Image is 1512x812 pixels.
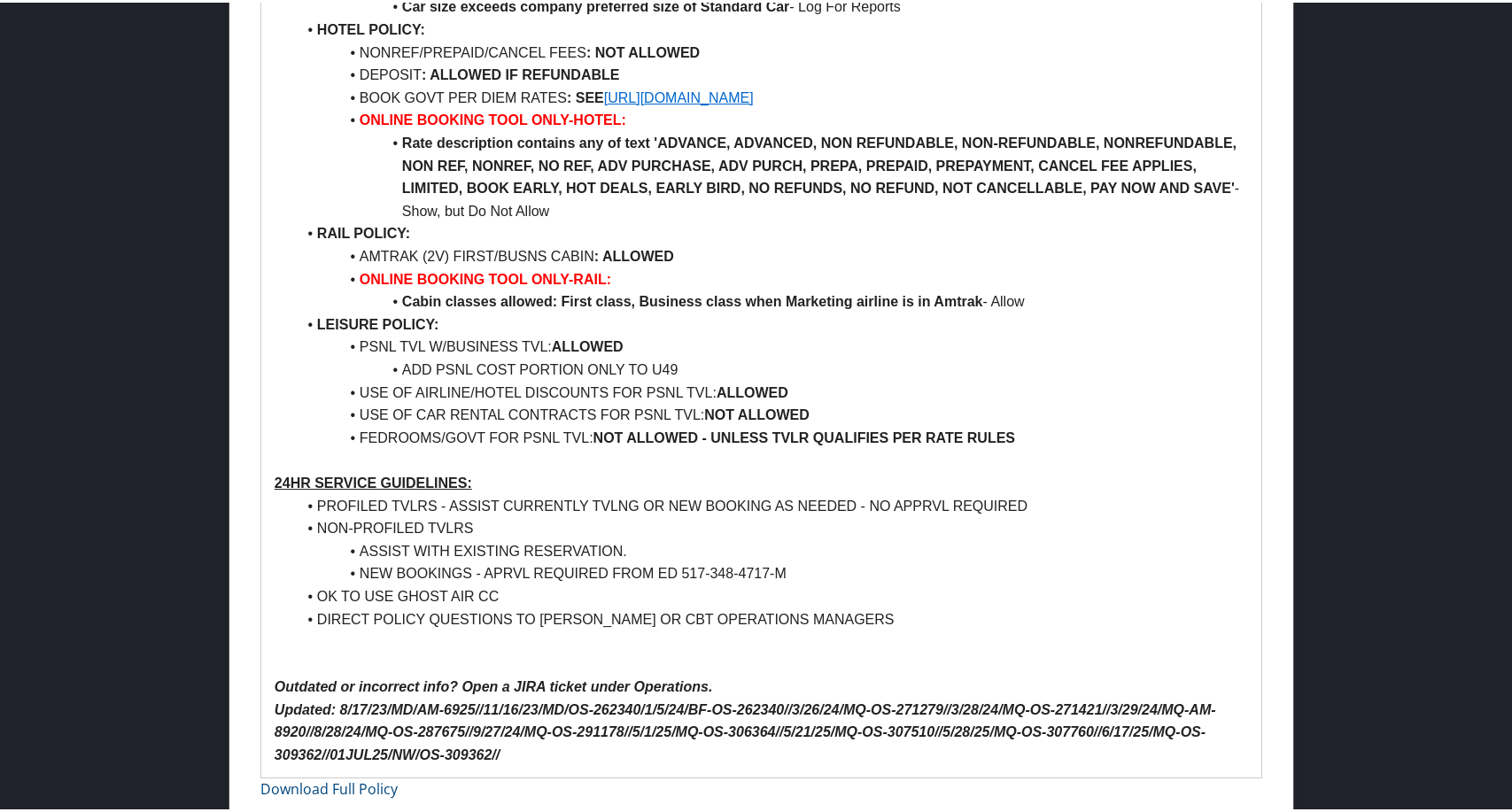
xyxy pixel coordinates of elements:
[296,379,1248,402] li: USE OF AIRLINE/HOTEL DISCOUNTS FOR PSNL TVL:
[296,39,1248,62] li: NONREF/PREPAID/CANCEL FEES
[275,473,472,488] u: 24HR SERVICE GUIDELINES:
[296,243,1248,266] li: AMTRAK (2V) FIRST/BUSNS CABIN
[296,84,1248,107] li: BOOK GOVT PER DIEM RATES
[296,333,1248,356] li: PSNL TVL W/BUSINESS TVL:
[296,560,1248,583] li: NEW BOOKINGS - APRVL REQUIRED FROM ED 517-348-4717-M
[594,246,674,261] strong: : ALLOWED
[586,43,700,58] strong: : NOT ALLOWED
[717,383,788,398] strong: ALLOWED
[317,314,439,329] strong: LEISURE POLICY:
[296,537,1248,561] li: ASSIST WITH EXISTING RESERVATION.
[402,133,1241,193] strong: Rate description contains any of text 'ADVANCE, ADVANCED, NON REFUNDABLE, NON-REFUNDABLE, NONREFU...
[317,19,425,35] strong: HOTEL POLICY:
[402,291,983,306] strong: Cabin classes allowed: First class, Business class when Marketing airline is in Amtrak
[296,356,1248,379] li: ADD PSNL COST PORTION ONLY TO U49
[260,777,398,796] a: Download Full Policy
[567,88,604,103] strong: : SEE
[360,110,626,125] strong: ONLINE BOOKING TOOL ONLY-HOTEL:
[296,424,1248,447] li: FEDROOMS/GOVT FOR PSNL TVL:
[275,677,713,692] em: Outdated or incorrect info? Open a JIRA ticket under Operations.
[296,129,1248,220] li: - Show, but Do Not Allow
[604,88,754,103] a: [URL][DOMAIN_NAME]
[296,492,1248,515] li: PROFILED TVLRS - ASSIST CURRENTLY TVLNG OR NEW BOOKING AS NEEDED - NO APPRVL REQUIRED
[296,401,1248,424] li: USE OF CAR RENTAL CONTRACTS FOR PSNL TVL:
[422,65,619,80] strong: : ALLOWED IF REFUNDABLE
[552,336,624,352] strong: ALLOWED
[296,514,1248,537] li: NON-PROFILED TVLRS
[704,405,810,420] strong: NOT ALLOWED
[296,61,1248,84] li: DEPOSIT
[296,606,1248,629] li: DIRECT POLICY QUESTIONS TO [PERSON_NAME] OR CBT OPERATIONS MANAGERS
[296,288,1248,311] li: - Allow
[317,223,410,238] strong: RAIL POLICY:
[360,269,611,284] strong: ONLINE BOOKING TOOL ONLY-RAIL:
[275,700,1216,760] em: Updated: 8/17/23/MD/AM-6925//11/16/23/MD/OS-262340/1/5/24/BF-OS-262340//3/26/24/MQ-OS-271279//3/2...
[296,583,1248,606] li: OK TO USE GHOST AIR CC
[593,428,1015,443] strong: NOT ALLOWED - UNLESS TVLR QUALIFIES PER RATE RULES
